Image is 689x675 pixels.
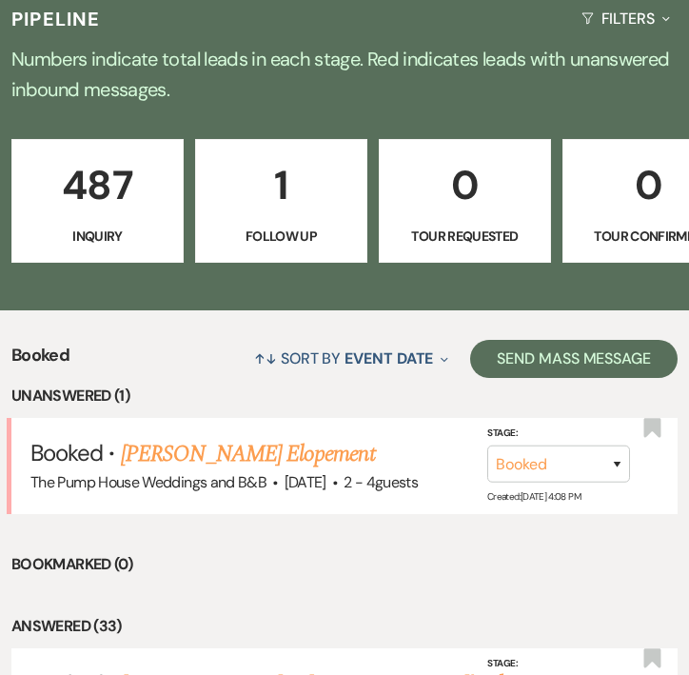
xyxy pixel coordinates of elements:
[285,472,326,492] span: [DATE]
[487,425,630,442] label: Stage:
[11,6,101,32] h3: Pipeline
[246,333,456,384] button: Sort By Event Date
[391,153,539,217] p: 0
[207,226,355,247] p: Follow Up
[11,614,678,639] li: Answered (33)
[487,490,581,503] span: Created: [DATE] 4:08 PM
[11,552,678,577] li: Bookmarked (0)
[470,340,678,378] button: Send Mass Message
[254,348,277,368] span: ↑↓
[379,139,551,263] a: 0Tour Requested
[30,472,266,492] span: The Pump House Weddings and B&B
[207,153,355,217] p: 1
[24,226,171,247] p: Inquiry
[391,226,539,247] p: Tour Requested
[344,348,433,368] span: Event Date
[24,153,171,217] p: 487
[195,139,367,263] a: 1Follow Up
[11,343,69,384] span: Booked
[344,472,418,492] span: 2 - 4 guests
[11,139,184,263] a: 487Inquiry
[121,437,375,471] a: [PERSON_NAME] Elopement
[11,384,678,408] li: Unanswered (1)
[30,438,103,467] span: Booked
[487,655,630,672] label: Stage:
